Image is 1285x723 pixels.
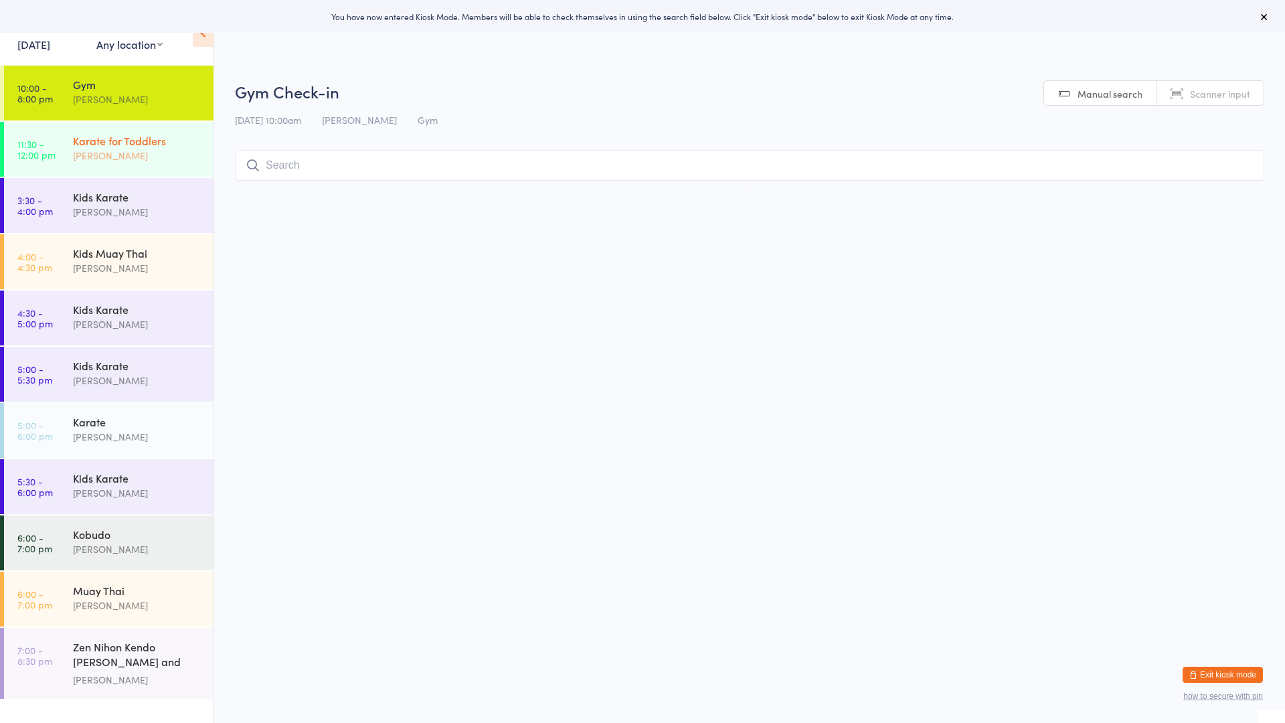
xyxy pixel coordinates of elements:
[73,260,202,276] div: [PERSON_NAME]
[1183,692,1263,701] button: how to secure with pin
[17,307,53,329] time: 4:30 - 5:00 pm
[73,471,202,485] div: Kids Karate
[4,515,213,570] a: 6:00 -7:00 pmKobudo[PERSON_NAME]
[4,122,213,177] a: 11:30 -12:00 pmKarate for Toddlers[PERSON_NAME]
[73,429,202,445] div: [PERSON_NAME]
[73,598,202,613] div: [PERSON_NAME]
[4,178,213,233] a: 3:30 -4:00 pmKids Karate[PERSON_NAME]
[73,542,202,557] div: [PERSON_NAME]
[21,11,1264,22] div: You have now entered Kiosk Mode. Members will be able to check themselves in using the search fie...
[73,414,202,429] div: Karate
[235,150,1264,181] input: Search
[4,234,213,289] a: 4:00 -4:30 pmKids Muay Thai[PERSON_NAME]
[73,358,202,373] div: Kids Karate
[235,80,1264,102] h2: Gym Check-in
[17,588,52,610] time: 6:00 - 7:00 pm
[4,403,213,458] a: 5:00 -6:00 pmKarate[PERSON_NAME]
[73,672,202,688] div: [PERSON_NAME]
[73,246,202,260] div: Kids Muay Thai
[4,628,213,699] a: 7:00 -8:30 pmZen Nihon Kendo [PERSON_NAME] and Jodo[PERSON_NAME]
[73,527,202,542] div: Kobudo
[4,66,213,120] a: 10:00 -8:00 pmGym[PERSON_NAME]
[96,37,163,52] div: Any location
[73,583,202,598] div: Muay Thai
[1183,667,1263,683] button: Exit kiosk mode
[322,113,397,127] span: [PERSON_NAME]
[17,195,53,216] time: 3:30 - 4:00 pm
[17,139,56,160] time: 11:30 - 12:00 pm
[4,459,213,514] a: 5:30 -6:00 pmKids Karate[PERSON_NAME]
[235,113,301,127] span: [DATE] 10:00am
[73,373,202,388] div: [PERSON_NAME]
[17,364,52,385] time: 5:00 - 5:30 pm
[73,204,202,220] div: [PERSON_NAME]
[73,77,202,92] div: Gym
[73,92,202,107] div: [PERSON_NAME]
[4,347,213,402] a: 5:00 -5:30 pmKids Karate[PERSON_NAME]
[73,485,202,501] div: [PERSON_NAME]
[4,291,213,345] a: 4:30 -5:00 pmKids Karate[PERSON_NAME]
[17,251,52,272] time: 4:00 - 4:30 pm
[17,532,52,554] time: 6:00 - 7:00 pm
[73,133,202,148] div: Karate for Toddlers
[17,37,50,52] a: [DATE]
[1078,87,1142,100] span: Manual search
[73,148,202,163] div: [PERSON_NAME]
[17,82,53,104] time: 10:00 - 8:00 pm
[17,476,53,497] time: 5:30 - 6:00 pm
[418,113,438,127] span: Gym
[73,189,202,204] div: Kids Karate
[17,420,53,441] time: 5:00 - 6:00 pm
[73,317,202,332] div: [PERSON_NAME]
[4,572,213,627] a: 6:00 -7:00 pmMuay Thai[PERSON_NAME]
[73,639,202,672] div: Zen Nihon Kendo [PERSON_NAME] and Jodo
[17,645,52,666] time: 7:00 - 8:30 pm
[1190,87,1250,100] span: Scanner input
[73,302,202,317] div: Kids Karate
